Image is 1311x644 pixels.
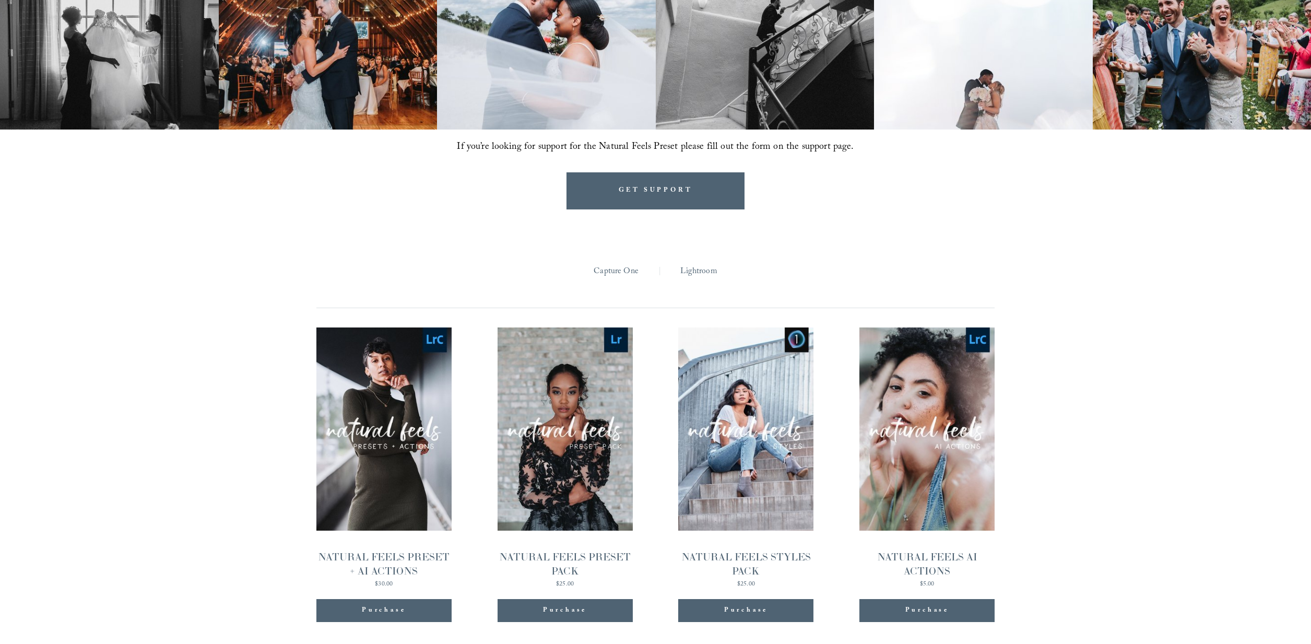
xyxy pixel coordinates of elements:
div: Purchase [316,599,452,622]
div: $25.00 [498,581,633,588]
div: Purchase [905,605,949,616]
a: NATURAL FEELS STYLES PACK [678,327,813,588]
div: Purchase [859,599,995,622]
div: Purchase [678,599,813,622]
a: NATURAL FEELS PRESET PACK [498,327,633,588]
div: $30.00 [316,581,452,588]
a: NATURAL FEELS AI ACTIONS [859,327,995,588]
a: Lightroom [680,264,717,280]
div: Purchase [724,605,768,616]
div: NATURAL FEELS STYLES PACK [678,550,813,578]
span: | [658,264,661,280]
div: Purchase [498,599,633,622]
div: Purchase [362,605,406,616]
a: Capture One [594,264,639,280]
div: Purchase [543,605,587,616]
div: $25.00 [678,581,813,588]
div: NATURAL FEELS PRESET PACK [498,550,633,578]
div: NATURAL FEELS AI ACTIONS [859,550,995,578]
a: GET SUPPORT [566,172,745,209]
div: $5.00 [859,581,995,588]
span: If you’re looking for support for the Natural Feels Preset please fill out the form on the suppor... [457,139,854,156]
div: NATURAL FEELS PRESET + AI ACTIONS [316,550,452,578]
a: NATURAL FEELS PRESET + AI ACTIONS [316,327,452,588]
